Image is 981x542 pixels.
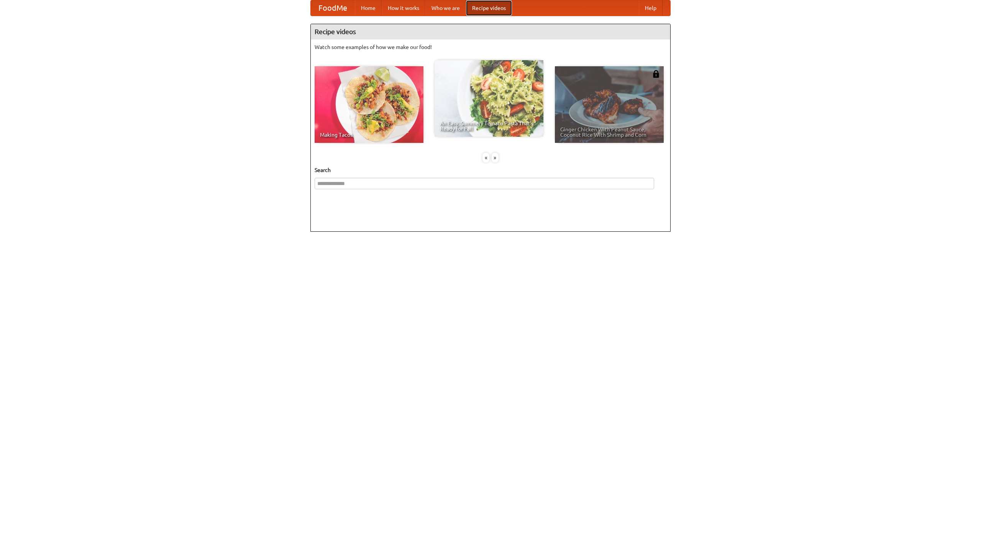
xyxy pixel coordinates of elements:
h5: Search [315,166,666,174]
span: Making Tacos [320,132,418,138]
div: « [482,153,489,162]
a: How it works [382,0,425,16]
p: Watch some examples of how we make our food! [315,43,666,51]
h4: Recipe videos [311,24,670,39]
a: An Easy, Summery Tomato Pasta That's Ready for Fall [435,60,543,137]
a: Making Tacos [315,66,423,143]
span: An Easy, Summery Tomato Pasta That's Ready for Fall [440,121,538,131]
a: Who we are [425,0,466,16]
a: Home [355,0,382,16]
div: » [492,153,499,162]
a: Help [639,0,663,16]
img: 483408.png [652,70,660,78]
a: FoodMe [311,0,355,16]
a: Recipe videos [466,0,512,16]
